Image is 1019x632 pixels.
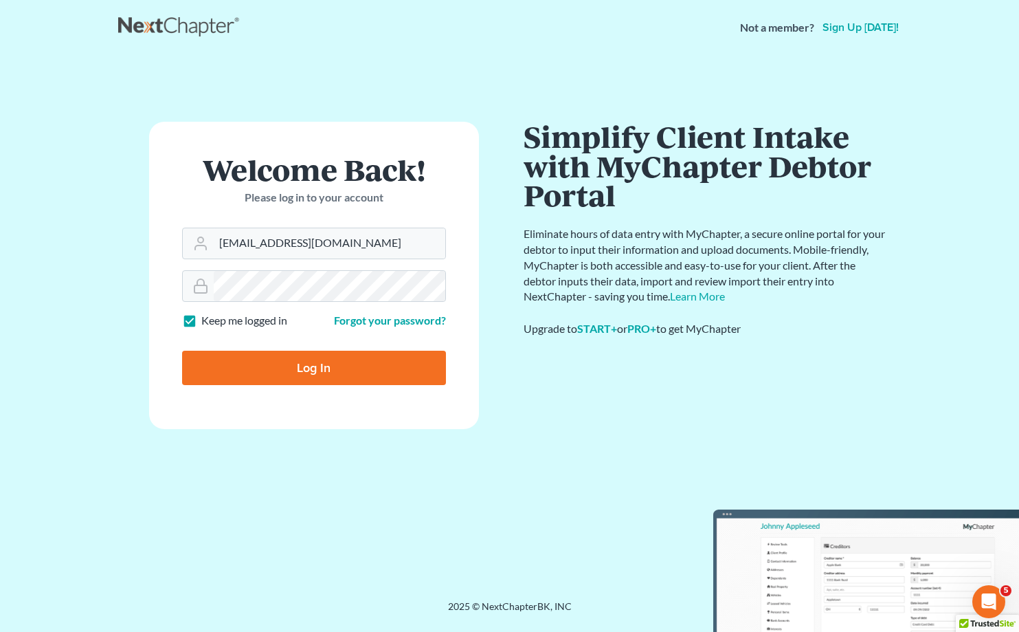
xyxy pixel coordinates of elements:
div: Upgrade to or to get MyChapter [524,321,888,337]
p: Please log in to your account [182,190,446,206]
a: Sign up [DATE]! [820,22,902,33]
strong: Not a member? [740,20,814,36]
label: Keep me logged in [201,313,287,329]
iframe: Intercom live chat [972,585,1005,618]
a: Learn More [670,290,725,303]
h1: Simplify Client Intake with MyChapter Debtor Portal [524,122,888,210]
a: START+ [577,322,617,335]
input: Log In [182,351,446,385]
h1: Welcome Back! [182,155,446,184]
a: Forgot your password? [334,314,446,327]
span: 5 [1000,585,1011,596]
p: Eliminate hours of data entry with MyChapter, a secure online portal for your debtor to input the... [524,226,888,305]
input: Email Address [214,228,445,259]
div: 2025 © NextChapterBK, INC [118,600,902,624]
a: PRO+ [627,322,656,335]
